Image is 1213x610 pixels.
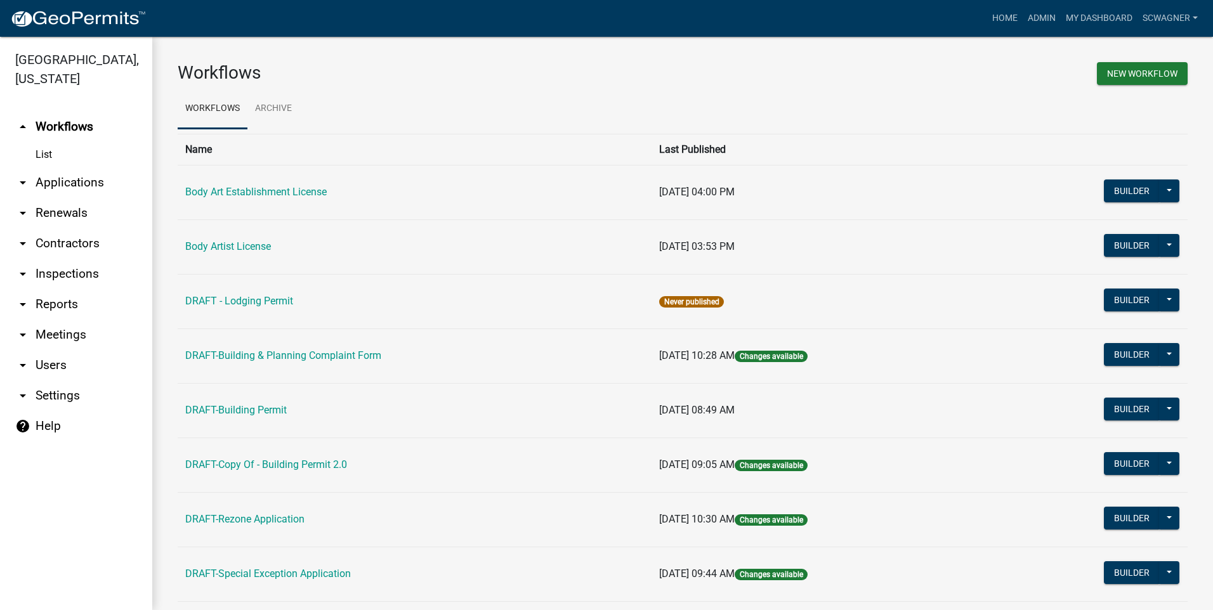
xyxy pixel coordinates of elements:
span: Changes available [735,351,807,362]
a: Workflows [178,89,247,129]
h3: Workflows [178,62,673,84]
a: DRAFT-Rezone Application [185,513,305,525]
button: Builder [1104,234,1160,257]
i: arrow_drop_down [15,236,30,251]
span: [DATE] 10:28 AM [659,349,735,361]
span: Changes available [735,514,807,526]
button: Builder [1104,507,1160,529]
span: [DATE] 09:44 AM [659,568,735,580]
th: Name [178,134,652,165]
a: Admin [1023,6,1061,30]
button: Builder [1104,561,1160,584]
span: Changes available [735,569,807,580]
span: [DATE] 03:53 PM [659,240,735,252]
span: [DATE] 09:05 AM [659,458,735,470]
i: help [15,419,30,434]
a: Body Artist License [185,240,271,252]
i: arrow_drop_down [15,388,30,403]
span: Changes available [735,460,807,471]
span: [DATE] 04:00 PM [659,186,735,198]
button: Builder [1104,179,1160,202]
i: arrow_drop_down [15,297,30,312]
a: My Dashboard [1061,6,1138,30]
i: arrow_drop_down [15,358,30,373]
span: [DATE] 08:49 AM [659,404,735,416]
i: arrow_drop_up [15,119,30,134]
i: arrow_drop_down [15,175,30,190]
button: New Workflow [1097,62,1188,85]
a: DRAFT - Lodging Permit [185,295,293,307]
i: arrow_drop_down [15,205,30,221]
a: Body Art Establishment License [185,186,327,198]
th: Last Published [652,134,994,165]
button: Builder [1104,398,1160,420]
a: Archive [247,89,299,129]
span: [DATE] 10:30 AM [659,513,735,525]
a: DRAFT-Building Permit [185,404,287,416]
button: Builder [1104,289,1160,311]
i: arrow_drop_down [15,266,30,282]
button: Builder [1104,343,1160,366]
a: scwagner [1138,6,1203,30]
a: DRAFT-Copy Of - Building Permit 2.0 [185,458,347,470]
a: DRAFT-Building & Planning Complaint Form [185,349,381,361]
a: DRAFT-Special Exception Application [185,568,351,580]
button: Builder [1104,452,1160,475]
i: arrow_drop_down [15,327,30,342]
span: Never published [659,296,723,308]
a: Home [987,6,1023,30]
